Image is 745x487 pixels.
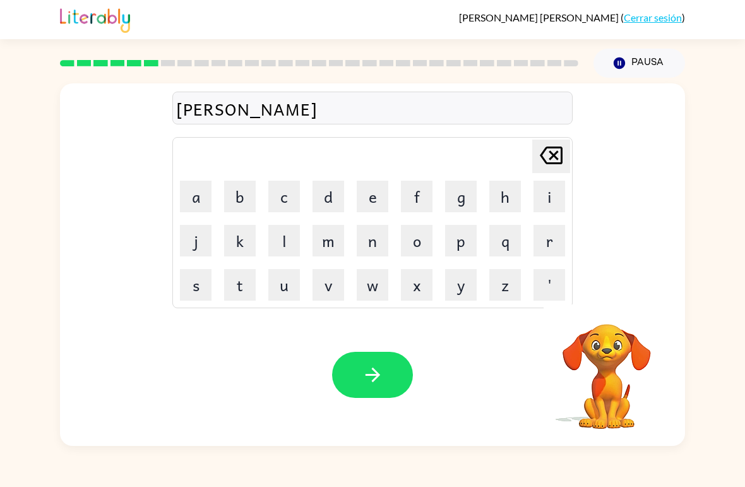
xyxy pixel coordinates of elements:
[544,304,670,431] video: Tu navegador debe admitir la reproducción de archivos .mp4 para usar Literably. Intenta usar otro...
[224,181,256,212] button: b
[224,225,256,256] button: k
[489,225,521,256] button: q
[60,5,130,33] img: Literably
[445,225,477,256] button: p
[357,269,388,301] button: w
[313,269,344,301] button: v
[268,225,300,256] button: l
[357,225,388,256] button: n
[401,225,432,256] button: o
[176,95,569,122] div: [PERSON_NAME]
[268,181,300,212] button: c
[180,269,212,301] button: s
[445,269,477,301] button: y
[268,269,300,301] button: u
[401,269,432,301] button: x
[533,181,565,212] button: i
[180,181,212,212] button: a
[489,181,521,212] button: h
[313,181,344,212] button: d
[445,181,477,212] button: g
[533,269,565,301] button: '
[593,49,685,78] button: Pausa
[357,181,388,212] button: e
[401,181,432,212] button: f
[459,11,685,23] div: ( )
[624,11,682,23] a: Cerrar sesión
[489,269,521,301] button: z
[459,11,621,23] span: [PERSON_NAME] [PERSON_NAME]
[224,269,256,301] button: t
[313,225,344,256] button: m
[533,225,565,256] button: r
[180,225,212,256] button: j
